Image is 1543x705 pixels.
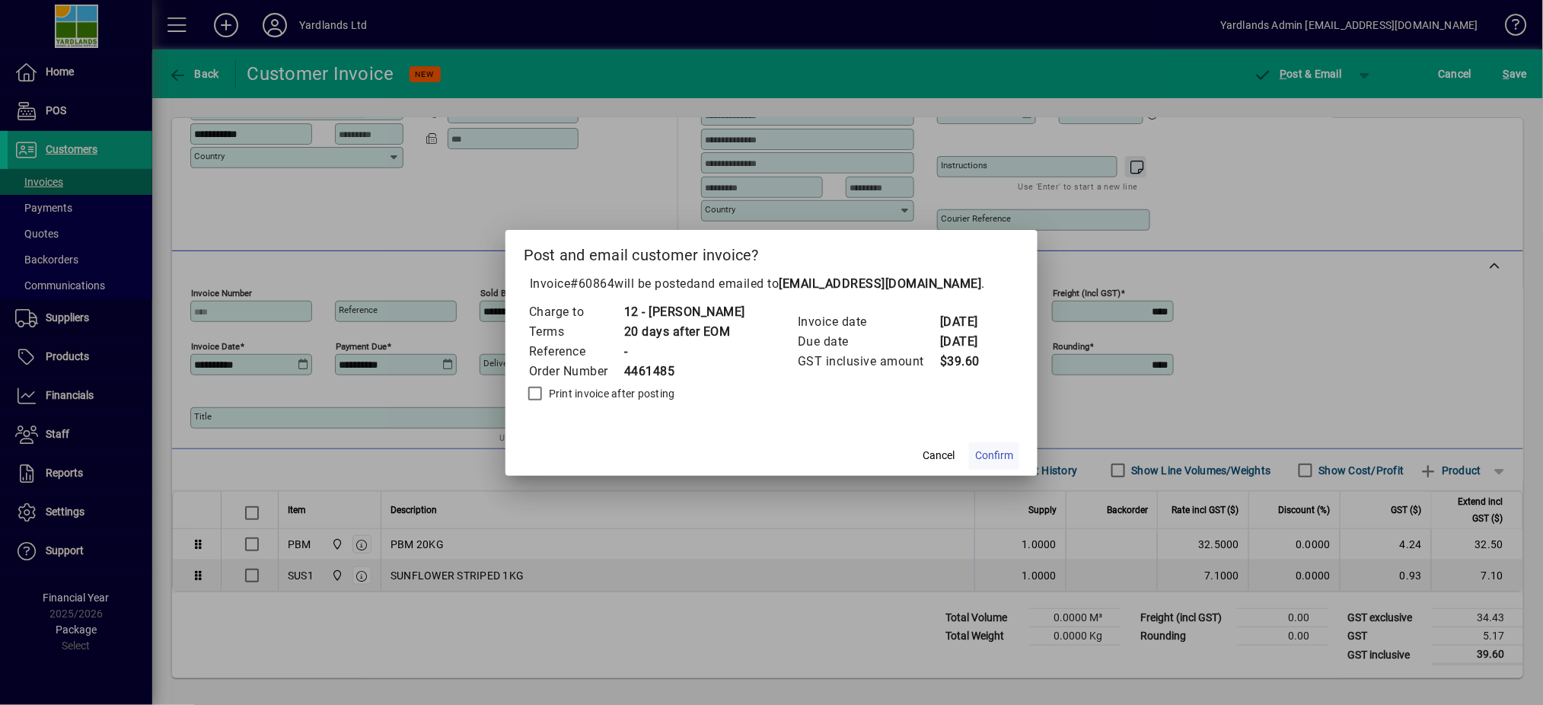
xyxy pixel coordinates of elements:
span: Cancel [923,448,955,464]
td: GST inclusive amount [797,352,939,372]
td: 4461485 [623,362,745,381]
b: [EMAIL_ADDRESS][DOMAIN_NAME] [779,276,982,291]
h2: Post and email customer invoice? [505,230,1038,274]
span: and emailed to [694,276,982,291]
label: Print invoice after posting [546,386,675,401]
td: [DATE] [939,332,1000,352]
button: Cancel [914,442,963,470]
td: Terms [528,322,623,342]
td: Reference [528,342,623,362]
td: Invoice date [797,312,939,332]
td: Charge to [528,302,623,322]
td: [DATE] [939,312,1000,332]
td: 12 - [PERSON_NAME] [623,302,745,322]
span: Confirm [975,448,1013,464]
td: - [623,342,745,362]
p: Invoice will be posted . [524,275,1019,293]
td: Order Number [528,362,623,381]
span: #60864 [571,276,615,291]
td: 20 days after EOM [623,322,745,342]
button: Confirm [969,442,1019,470]
td: $39.60 [939,352,1000,372]
td: Due date [797,332,939,352]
